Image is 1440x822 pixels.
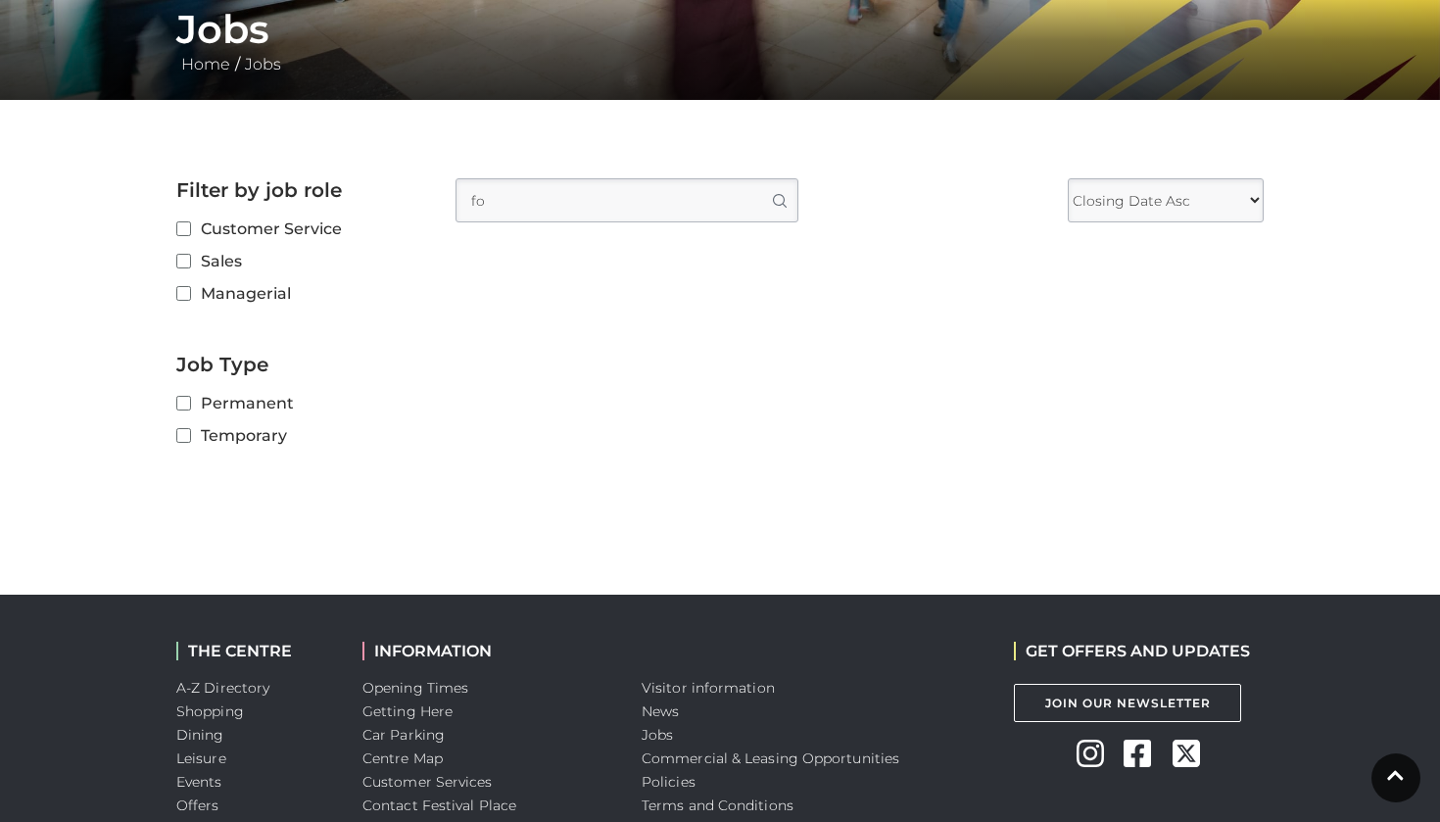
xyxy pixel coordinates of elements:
a: News [642,702,679,720]
label: Sales [176,249,426,273]
h1: Jobs [176,6,1264,53]
a: Policies [642,773,696,791]
div: / [162,6,1278,76]
a: Join Our Newsletter [1014,684,1241,722]
h2: INFORMATION [362,642,612,660]
a: Jobs [240,55,286,73]
a: Customer Services [362,773,493,791]
label: Managerial [176,281,426,306]
a: Opening Times [362,679,468,697]
a: Centre Map [362,749,443,767]
a: Contact Festival Place [362,797,516,814]
h2: Job Type [176,353,426,376]
a: Getting Here [362,702,453,720]
a: Home [176,55,235,73]
a: Events [176,773,222,791]
a: Commercial & Leasing Opportunities [642,749,899,767]
label: Permanent [176,391,426,415]
label: Customer Service [176,217,426,241]
a: Shopping [176,702,244,720]
h2: Filter by job role [176,178,426,202]
label: Temporary [176,423,426,448]
h2: GET OFFERS AND UPDATES [1014,642,1250,660]
a: Dining [176,726,224,744]
a: Visitor information [642,679,775,697]
a: A-Z Directory [176,679,269,697]
a: Leisure [176,749,226,767]
a: Offers [176,797,219,814]
a: Terms and Conditions [642,797,793,814]
h2: THE CENTRE [176,642,333,660]
a: Jobs [642,726,673,744]
a: Car Parking [362,726,445,744]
